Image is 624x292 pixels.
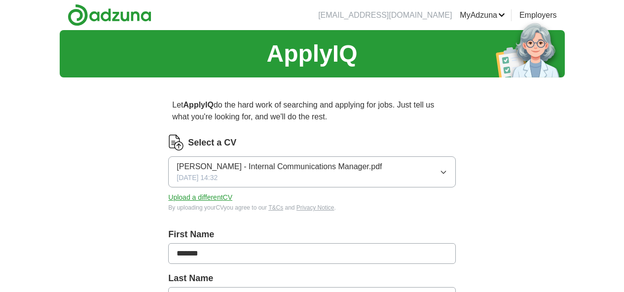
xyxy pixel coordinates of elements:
label: Select a CV [188,136,236,149]
button: Upload a differentCV [168,192,232,203]
strong: ApplyIQ [184,101,214,109]
button: [PERSON_NAME] - Internal Communications Manager.pdf[DATE] 14:32 [168,156,455,187]
h1: ApplyIQ [266,36,357,72]
span: [PERSON_NAME] - Internal Communications Manager.pdf [177,161,382,173]
img: Adzuna logo [68,4,151,26]
a: MyAdzuna [460,9,505,21]
a: Employers [519,9,557,21]
a: Privacy Notice [296,204,334,211]
span: [DATE] 14:32 [177,173,218,183]
a: T&Cs [268,204,283,211]
li: [EMAIL_ADDRESS][DOMAIN_NAME] [318,9,452,21]
label: First Name [168,228,455,241]
label: Last Name [168,272,455,285]
img: CV Icon [168,135,184,150]
p: Let do the hard work of searching and applying for jobs. Just tell us what you're looking for, an... [168,95,455,127]
div: By uploading your CV you agree to our and . [168,203,455,212]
